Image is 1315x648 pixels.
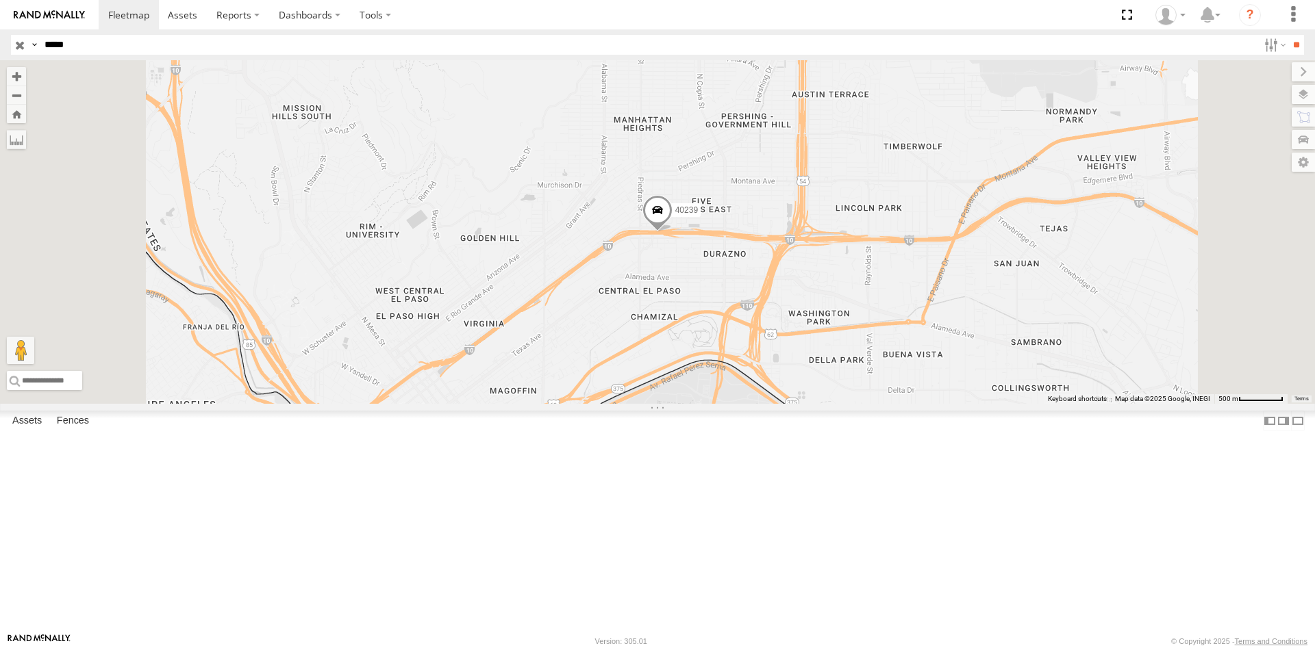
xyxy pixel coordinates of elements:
button: Zoom in [7,67,26,86]
label: Search Filter Options [1259,35,1288,55]
a: Visit our Website [8,634,71,648]
span: Map data ©2025 Google, INEGI [1115,395,1210,402]
div: © Copyright 2025 - [1171,637,1307,645]
label: Measure [7,130,26,149]
button: Zoom Home [7,105,26,123]
div: Juan Lopez [1151,5,1190,25]
a: Terms [1294,396,1309,402]
button: Zoom out [7,86,26,105]
a: Terms and Conditions [1235,637,1307,645]
button: Keyboard shortcuts [1048,394,1107,404]
label: Hide Summary Table [1291,411,1305,430]
button: Map Scale: 500 m per 62 pixels [1214,394,1288,404]
i: ? [1239,4,1261,26]
span: 40239 [675,205,698,215]
img: rand-logo.svg [14,10,85,20]
label: Assets [5,411,49,430]
label: Map Settings [1292,153,1315,172]
button: Drag Pegman onto the map to open Street View [7,337,34,364]
label: Fences [50,411,96,430]
span: 500 m [1218,395,1238,402]
label: Search Query [29,35,40,55]
div: Version: 305.01 [595,637,647,645]
label: Dock Summary Table to the Right [1277,411,1290,430]
label: Dock Summary Table to the Left [1263,411,1277,430]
